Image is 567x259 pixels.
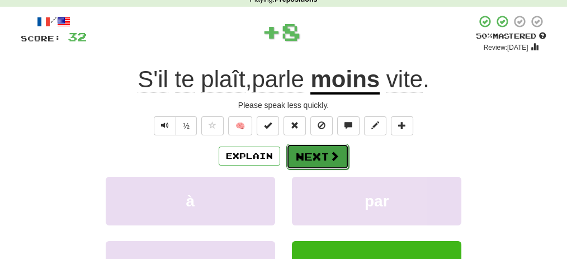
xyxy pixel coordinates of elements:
[106,177,275,225] button: à
[152,116,197,135] div: Text-to-speech controls
[262,15,281,48] span: +
[364,116,386,135] button: Edit sentence (alt+d)
[310,116,333,135] button: Ignore sentence (alt+i)
[219,147,280,166] button: Explain
[292,177,461,225] button: par
[21,15,87,29] div: /
[252,66,304,93] span: parle
[391,116,413,135] button: Add to collection (alt+a)
[283,116,306,135] button: Reset to 0% Mastered (alt+r)
[138,66,310,92] span: ,
[176,116,197,135] button: ½
[228,116,252,135] button: 🧠
[386,66,423,93] span: vite
[21,100,546,111] div: Please speak less quickly.
[476,31,493,40] span: 50 %
[138,66,168,93] span: S'il
[154,116,176,135] button: Play sentence audio (ctl+space)
[201,116,224,135] button: Favorite sentence (alt+f)
[186,192,195,210] span: à
[175,66,195,93] span: te
[21,34,61,43] span: Score:
[257,116,279,135] button: Set this sentence to 100% Mastered (alt+m)
[380,66,429,93] span: .
[281,17,301,45] span: 8
[484,44,528,51] small: Review: [DATE]
[337,116,360,135] button: Discuss sentence (alt+u)
[365,192,389,210] span: par
[201,66,245,93] span: plaît
[310,66,380,95] u: moins
[476,31,546,41] div: Mastered
[286,144,349,169] button: Next
[68,30,87,44] span: 32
